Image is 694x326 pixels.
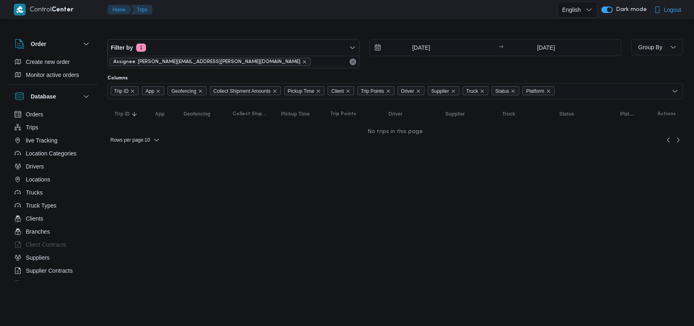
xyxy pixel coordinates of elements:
[416,89,421,94] button: Remove Driver from selection in this group
[113,58,300,66] span: Assignee: [PERSON_NAME][EMAIL_ADDRESS][PERSON_NAME][DOMAIN_NAME]
[130,89,135,94] button: Remove Trip ID from selection in this group
[114,87,129,96] span: Trip ID
[107,135,163,145] button: Rows per page:10
[492,86,519,95] span: Status
[155,111,165,117] span: App
[672,88,678,94] button: Open list of options
[110,58,311,66] span: Assignee: ibrahim.mohamed@illa.com.eg
[559,111,574,117] span: Status
[328,86,354,95] span: Client
[15,92,91,101] button: Database
[26,253,50,263] span: Suppliers
[26,109,44,119] span: Orders
[14,4,26,15] img: X8yXhbKr1z7QwAAAABJRU5ErkJggg==
[451,89,456,94] button: Remove Supplier from selection in this group
[11,134,94,147] button: live Tracking
[398,86,424,95] span: Driver
[15,39,91,49] button: Order
[331,87,344,96] span: Client
[11,173,94,186] button: Locations
[511,89,516,94] button: Remove Status from selection in this group
[348,57,358,67] button: Remove
[152,107,172,120] button: App
[389,111,403,117] span: Driver
[466,87,479,96] span: Truck
[556,107,609,120] button: Status
[288,87,314,96] span: Pickup Time
[11,121,94,134] button: Trips
[26,162,44,171] span: Drivers
[168,86,206,95] span: Geofencing
[136,44,146,52] span: 1 active filters
[115,111,130,117] span: Trip ID; Sorted in descending order
[442,107,491,120] button: Supplier
[617,107,638,120] button: Platform
[522,86,555,95] span: Platform
[107,129,683,135] center: No trips in this page
[638,44,662,50] span: Group By
[506,39,587,56] input: Press the down key to open a popover containing a calendar.
[108,39,359,56] button: Filter by1 active filters
[26,175,50,184] span: Locations
[357,86,394,95] span: Trip Points
[498,45,503,50] div: →
[428,86,459,95] span: Supplier
[526,87,544,96] span: Platform
[111,135,150,145] span: Rows per page : 10
[11,160,94,173] button: Drivers
[673,135,683,145] a: Next page, 2
[26,266,73,276] span: Supplier Contracts
[107,75,128,81] label: Columns
[546,89,551,94] button: Remove Platform from selection in this group
[26,214,44,223] span: Clients
[11,212,94,225] button: Clients
[664,135,673,145] button: Previous page
[142,86,164,95] span: App
[26,70,79,80] span: Monitor active orders
[11,147,94,160] button: Location Categories
[31,39,46,49] h3: Order
[8,293,34,318] iframe: chat widget
[8,108,98,284] div: Database
[111,107,144,120] button: Trip IDSorted in descending order
[316,89,321,94] button: Remove Pickup Time from selection in this group
[431,87,449,96] span: Supplier
[401,87,414,96] span: Driver
[26,136,58,145] span: live Tracking
[463,86,489,95] span: Truck
[284,86,324,95] span: Pickup Time
[26,201,57,210] span: Truck Types
[631,39,683,55] button: Group By
[278,107,319,120] button: Pickup Time
[31,92,56,101] h3: Database
[111,86,139,95] span: Trip ID
[11,108,94,121] button: Orders
[272,89,277,94] button: Remove Collect Shipment Amounts from selection in this group
[26,123,39,132] span: Trips
[657,111,676,117] span: Actions
[108,5,132,15] button: Home
[131,111,138,117] svg: Sorted in descending order
[8,55,98,85] div: Order
[370,39,462,56] input: Press the down key to open a popover containing a calendar.
[213,87,271,96] span: Collect Shipment Amounts
[111,43,133,53] span: Filter by
[330,111,356,117] span: Trip Points
[26,149,77,158] span: Location Categories
[184,111,211,117] span: Geofencing
[664,5,681,15] span: Logout
[26,188,43,197] span: Trucks
[52,7,74,13] b: Center
[146,87,154,96] span: App
[11,186,94,199] button: Trucks
[26,240,67,249] span: Client Contracts
[11,277,94,290] button: Devices
[11,199,94,212] button: Truck Types
[651,2,685,18] button: Logout
[499,107,548,120] button: Truck
[210,86,281,95] span: Collect Shipment Amounts
[198,89,203,94] button: Remove Geofencing from selection in this group
[11,251,94,264] button: Suppliers
[26,57,70,67] span: Create new order
[11,238,94,251] button: Client Contracts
